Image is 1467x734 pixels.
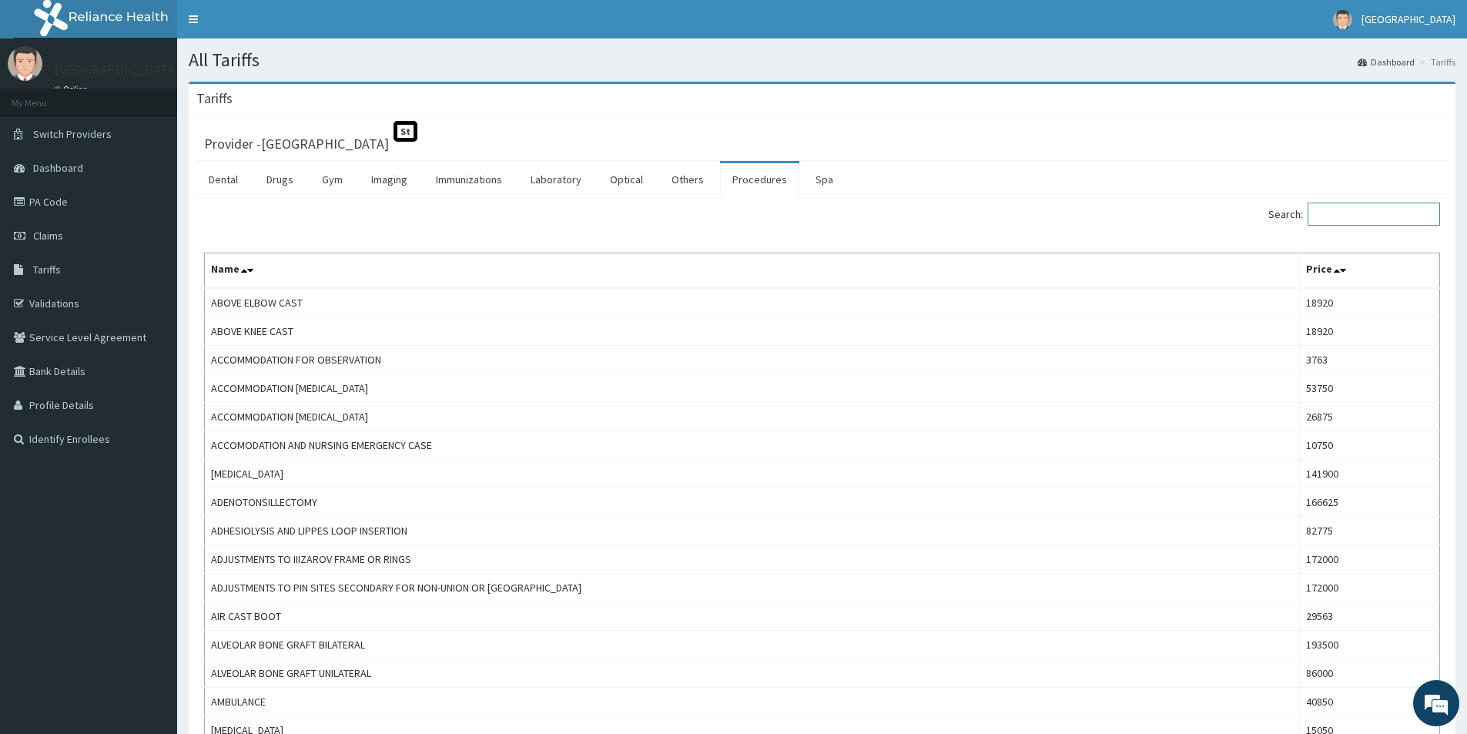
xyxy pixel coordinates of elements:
[205,253,1300,289] th: Name
[659,163,716,196] a: Others
[803,163,846,196] a: Spa
[1299,431,1439,460] td: 10750
[1299,545,1439,574] td: 172000
[1299,602,1439,631] td: 29563
[1308,203,1440,226] input: Search:
[720,163,799,196] a: Procedures
[1299,688,1439,716] td: 40850
[54,84,91,95] a: Online
[1299,574,1439,602] td: 172000
[1299,460,1439,488] td: 141900
[1299,403,1439,431] td: 26875
[205,631,1300,659] td: ALVEOLAR BONE GRAFT BILATERAL
[196,92,233,106] h3: Tariffs
[1299,488,1439,517] td: 166625
[1358,55,1415,69] a: Dashboard
[205,545,1300,574] td: ADJUSTMENTS TO IIIZAROV FRAME OR RINGS
[28,77,62,116] img: d_794563401_company_1708531726252_794563401
[359,163,420,196] a: Imaging
[253,8,290,45] div: Minimize live chat window
[205,488,1300,517] td: ADENOTONSILLECTOMY
[598,163,655,196] a: Optical
[33,161,83,175] span: Dashboard
[205,574,1300,602] td: ADJUSTMENTS TO PIN SITES SECONDARY FOR NON-UNION OR [GEOGRAPHIC_DATA]
[196,163,250,196] a: Dental
[1299,659,1439,688] td: 86000
[205,374,1300,403] td: ACCOMMODATION [MEDICAL_DATA]
[8,46,42,81] img: User Image
[1416,55,1455,69] li: Tariffs
[424,163,514,196] a: Immunizations
[33,263,61,277] span: Tariffs
[33,229,63,243] span: Claims
[89,194,213,350] span: We're online!
[80,86,259,106] div: Chat with us now
[1299,346,1439,374] td: 3763
[205,288,1300,317] td: ABOVE ELBOW CAST
[394,121,417,142] span: St
[205,688,1300,716] td: AMBULANCE
[1299,288,1439,317] td: 18920
[254,163,306,196] a: Drugs
[8,421,293,474] textarea: Type your message and hit 'Enter'
[54,62,181,76] p: [GEOGRAPHIC_DATA]
[1299,517,1439,545] td: 82775
[33,127,112,141] span: Switch Providers
[1299,374,1439,403] td: 53750
[204,137,389,151] h3: Provider - [GEOGRAPHIC_DATA]
[205,317,1300,346] td: ABOVE KNEE CAST
[1299,317,1439,346] td: 18920
[1361,12,1455,26] span: [GEOGRAPHIC_DATA]
[205,403,1300,431] td: ACCOMMODATION [MEDICAL_DATA]
[1299,631,1439,659] td: 193500
[1333,10,1352,29] img: User Image
[189,50,1455,70] h1: All Tariffs
[1299,253,1439,289] th: Price
[1268,203,1440,226] label: Search:
[205,517,1300,545] td: ADHESIOLYSIS AND LIPPES LOOP INSERTION
[205,460,1300,488] td: [MEDICAL_DATA]
[518,163,594,196] a: Laboratory
[310,163,355,196] a: Gym
[205,659,1300,688] td: ALVEOLAR BONE GRAFT UNILATERAL
[205,346,1300,374] td: ACCOMMODATION FOR OBSERVATION
[205,431,1300,460] td: ACCOMODATION AND NURSING EMERGENCY CASE
[205,602,1300,631] td: AIR CAST BOOT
